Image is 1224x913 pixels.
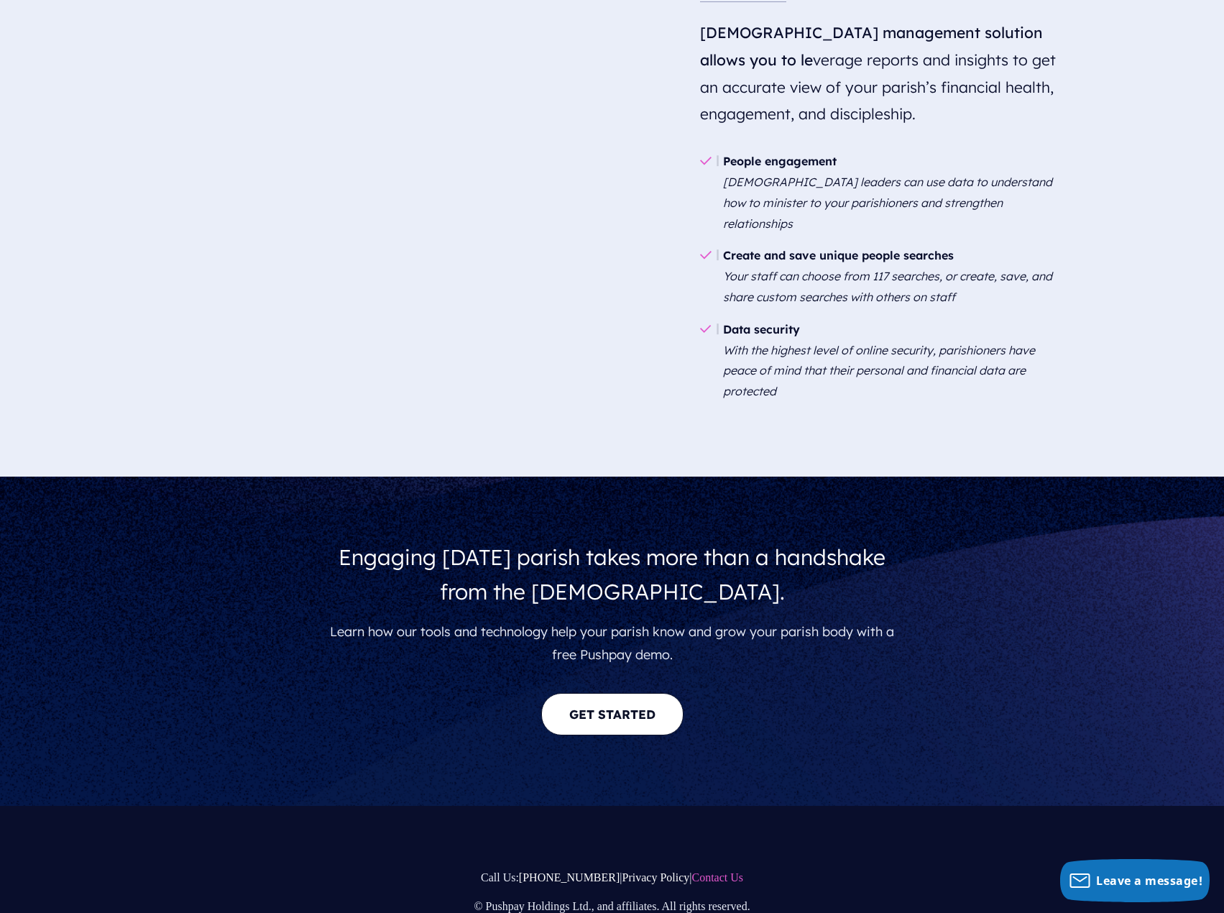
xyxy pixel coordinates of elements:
[723,322,800,336] b: Data security
[691,871,743,884] a: Contact Us
[700,23,1043,69] span: [DEMOGRAPHIC_DATA] management solution allows you to le
[519,871,620,884] a: [PHONE_NUMBER]
[1060,859,1210,902] button: Leave a message!
[541,693,684,735] a: GET STARTED
[319,615,906,673] p: Learn how our tools and technology help your parish know and grow your parish body with a free Pu...
[622,871,690,884] a: Privacy Policy
[481,871,743,884] span: Call Us: | |
[723,154,837,168] b: People engagement
[723,175,1052,231] em: [DEMOGRAPHIC_DATA] leaders can use data to understand how to minister to your parishioners and st...
[700,14,1058,134] h5: verage reports and insights to get an accurate view of your parish’s financial health, engagement...
[339,543,885,605] span: Engaging [DATE] parish takes more than a handshake from the [DEMOGRAPHIC_DATA].
[723,269,1052,304] em: Your staff can choose from 117 searches, or create, save, and share custom searches with others o...
[723,248,954,262] b: Create and save unique people searches
[474,900,750,912] span: © Pushpay Holdings Ltd., and affiliates. All rights reserved.
[1096,873,1202,889] span: Leave a message!
[723,343,1035,399] em: With the highest level of online security, parishioners have peace of mind that their personal an...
